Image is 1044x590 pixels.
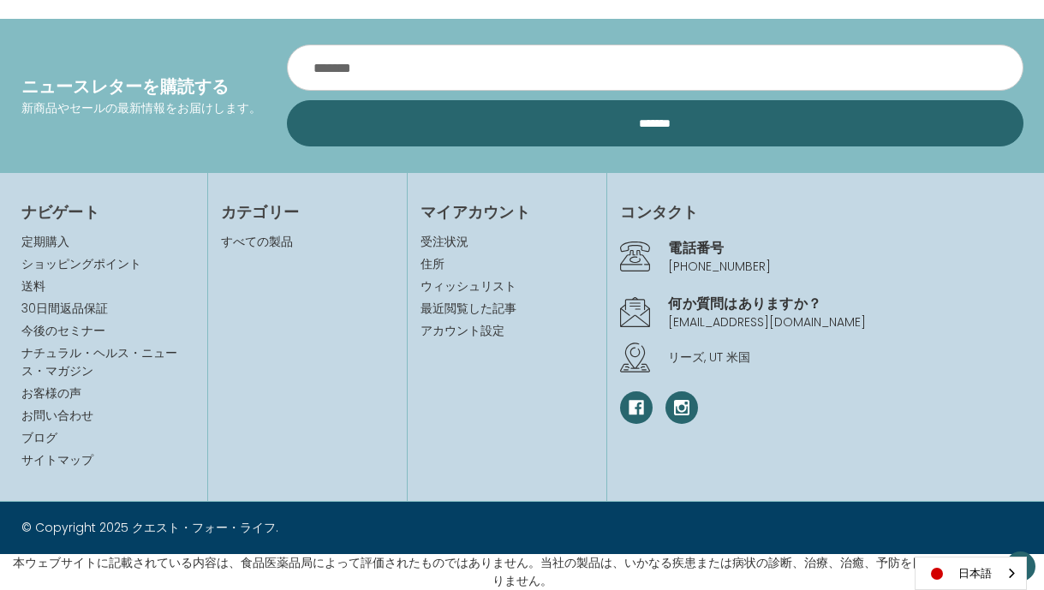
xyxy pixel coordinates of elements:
[421,300,594,318] a: 最近閲覧した記事
[21,300,108,317] a: 30日間返品保証
[21,99,261,117] p: 新商品やセールの最新情報をお届けします。
[221,233,293,250] a: すべての製品
[421,233,594,251] a: 受注状況
[668,293,1023,313] h4: 何か質問はありますか？
[21,255,141,272] a: ショッピングポイント
[421,277,594,295] a: ウィッシュリスト
[21,200,194,223] h4: ナビゲート
[21,407,93,424] a: お問い合わせ
[21,519,510,537] p: © Copyright 2025 クエスト・フォー・ライフ.
[9,554,1035,590] p: 本ウェブサイトに記載されている内容は、食品医薬品局によって評価されたものではありません。当社の製品は、いかなる疾患または病状の診断、治療、治癒、予防を目的としたものではありません。
[421,322,594,340] a: アカウント設定
[668,237,1023,258] h4: 電話番号
[668,313,866,331] a: [EMAIL_ADDRESS][DOMAIN_NAME]
[21,344,177,379] a: ナチュラル・ヘルス・ニュース・マガジン
[21,322,105,339] a: 今後のセミナー
[21,384,81,402] a: お客様の声
[421,200,594,223] h4: マイアカウント
[421,255,594,273] a: 住所
[221,200,394,223] h4: カテゴリー
[21,429,57,446] a: ブログ
[620,200,1023,223] h4: コンタクト
[668,258,771,275] a: [PHONE_NUMBER]
[915,557,1027,590] aside: Language selected: 日本語
[915,557,1027,590] div: Language
[21,74,261,99] h4: ニュースレターを購読する
[21,233,69,250] a: 定期購入
[21,451,93,468] a: サイトマップ
[916,557,1026,589] a: 日本語
[668,349,1023,367] p: リーズ, UT 米国
[21,277,45,295] a: 送料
